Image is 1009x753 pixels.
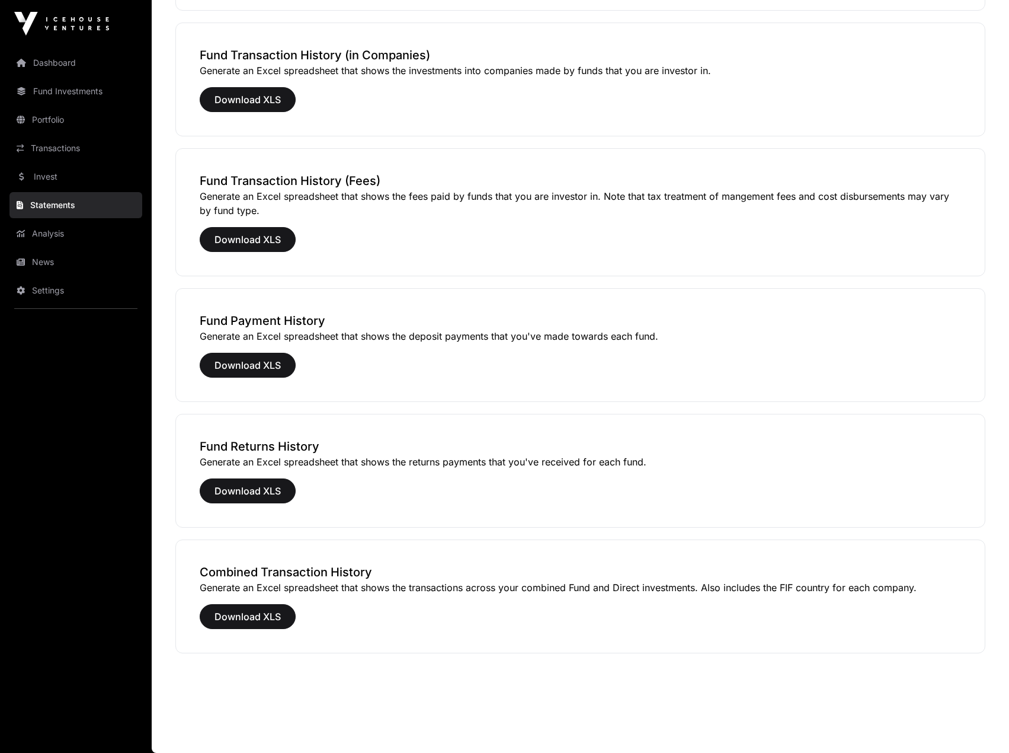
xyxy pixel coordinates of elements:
span: Download XLS [214,92,281,107]
button: Download XLS [200,227,296,252]
span: Download XLS [214,610,281,624]
button: Download XLS [200,604,296,629]
p: Generate an Excel spreadsheet that shows the returns payments that you've received for each fund. [200,455,961,469]
a: Download XLS [200,616,296,628]
span: Download XLS [214,484,281,498]
h3: Fund Returns History [200,438,961,455]
a: Download XLS [200,365,296,376]
a: Portfolio [9,107,142,133]
a: Download XLS [200,99,296,111]
button: Download XLS [200,87,296,112]
span: Download XLS [214,232,281,247]
h3: Combined Transaction History [200,564,961,580]
p: Generate an Excel spreadsheet that shows the deposit payments that you've made towards each fund. [200,329,961,343]
a: Statements [9,192,142,218]
a: Download XLS [200,490,296,502]
h3: Fund Transaction History (Fees) [200,173,961,189]
a: Analysis [9,221,142,247]
p: Generate an Excel spreadsheet that shows the transactions across your combined Fund and Direct in... [200,580,961,595]
p: Generate an Excel spreadsheet that shows the investments into companies made by funds that you ar... [200,63,961,78]
iframe: Chat Widget [950,696,1009,753]
h3: Fund Payment History [200,312,961,329]
img: Icehouse Ventures Logo [14,12,109,36]
a: News [9,249,142,275]
a: Invest [9,164,142,190]
a: Settings [9,277,142,304]
a: Download XLS [200,239,296,251]
p: Generate an Excel spreadsheet that shows the fees paid by funds that you are investor in. Note th... [200,189,961,218]
button: Download XLS [200,353,296,378]
span: Download XLS [214,358,281,372]
h3: Fund Transaction History (in Companies) [200,47,961,63]
a: Dashboard [9,50,142,76]
a: Fund Investments [9,78,142,104]
button: Download XLS [200,478,296,503]
a: Transactions [9,135,142,161]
